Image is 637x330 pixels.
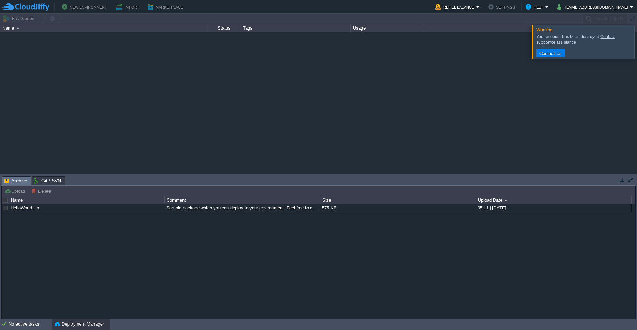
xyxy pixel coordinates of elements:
[148,3,185,11] button: Marketplace
[351,24,424,32] div: Usage
[537,50,564,56] button: Contact Us
[34,177,61,185] span: Git / SVN
[476,204,631,212] div: 05:11 | [DATE]
[557,3,630,11] button: [EMAIL_ADDRESS][DOMAIN_NAME]
[1,24,206,32] div: Name
[488,3,517,11] button: Settings
[16,27,19,29] img: AMDAwAAAACH5BAEAAAAALAAAAAABAAEAAAICRAEAOw==
[476,196,631,204] div: Upload Date
[536,27,552,32] span: Warning
[536,34,633,45] div: Your account has been destroyed. for assistance.
[320,204,475,212] div: 575 KB
[55,321,104,328] button: Deployment Manager
[62,3,109,11] button: New Environment
[608,303,630,323] iframe: chat widget
[11,205,39,210] a: HelloWorld.zip
[165,196,320,204] div: Comment
[116,3,142,11] button: Import
[321,196,476,204] div: Size
[31,188,53,194] button: Delete
[9,319,52,330] div: No active tasks
[4,177,27,185] span: Archive
[526,3,545,11] button: Help
[4,188,27,194] button: Upload
[207,24,241,32] div: Status
[165,204,320,212] div: Sample package which you can deploy to your environment. Feel free to delete and upload a package...
[9,196,164,204] div: Name
[241,24,350,32] div: Tags
[435,3,476,11] button: Refill Balance
[2,3,49,11] img: CloudJiffy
